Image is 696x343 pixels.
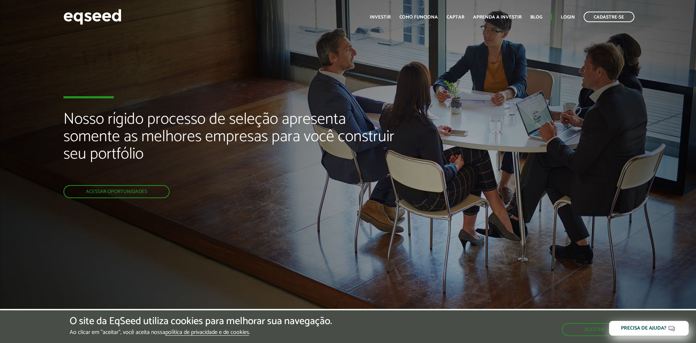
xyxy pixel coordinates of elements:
[473,15,522,20] a: Aprenda a investir
[165,330,249,336] a: política de privacidade e de cookies
[370,15,391,20] a: Investir
[399,15,438,20] a: Como funciona
[63,7,121,26] img: EqSeed
[70,329,332,336] p: Ao clicar em "aceitar", você aceita nossa .
[63,185,170,198] a: Acessar oportunidades
[447,15,464,20] a: Captar
[70,316,332,327] h5: O site da EqSeed utiliza cookies para melhorar sua navegação.
[561,15,575,20] a: Login
[63,111,401,185] h2: Nosso rígido processo de seleção apresenta somente as melhores empresas para você construir seu p...
[530,15,542,20] a: Blog
[562,323,626,336] button: Aceitar
[584,12,634,22] a: Cadastre-se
